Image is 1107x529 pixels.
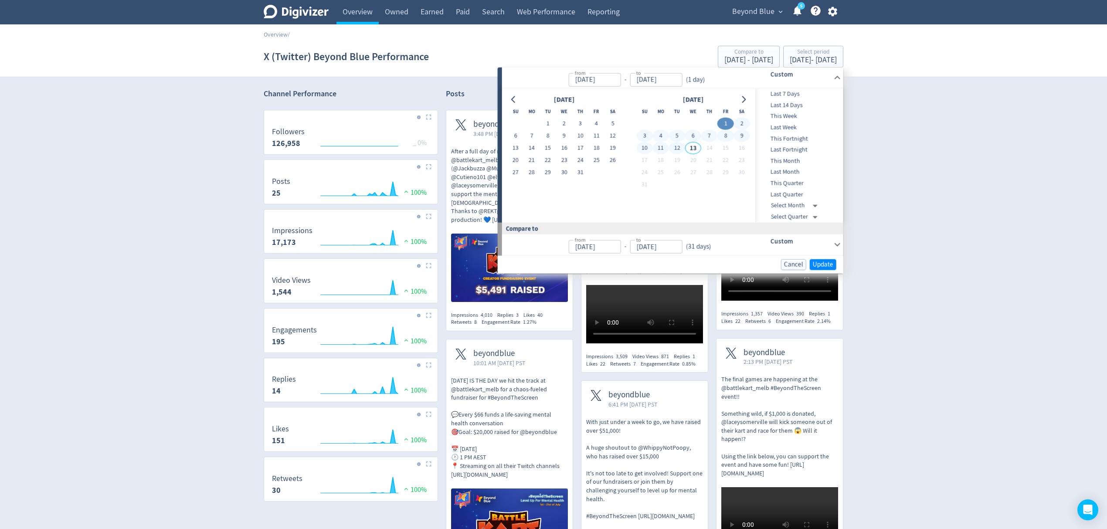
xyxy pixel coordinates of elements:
[680,94,706,105] div: [DATE]
[621,75,630,85] div: -
[737,93,750,105] button: Go to next month
[451,319,482,326] div: Retweets
[798,2,805,10] a: 5
[661,353,669,360] span: 871
[473,129,523,138] span: 3:48 PM [DATE] PST
[653,142,669,154] button: 11
[717,166,733,179] button: 29
[507,105,523,118] th: Sunday
[701,130,717,142] button: 7
[693,353,695,360] span: 1
[272,127,305,137] dt: Followers
[272,275,311,285] dt: Video Views
[701,142,717,154] button: 14
[268,177,434,200] svg: Posts 25
[586,418,703,520] p: With just under a week to go, we have raised over $51,000! A huge shoutout to @WhippyNotPoopy, wh...
[426,114,431,120] img: Placeholder
[633,360,636,367] span: 7
[426,214,431,219] img: Placeholder
[272,176,290,187] dt: Posts
[272,424,289,434] dt: Likes
[272,188,281,198] strong: 25
[516,312,519,319] span: 3
[733,118,750,130] button: 2
[426,263,431,268] img: Placeholder
[755,156,842,166] span: This Month
[755,189,842,200] div: Last Quarter
[771,211,821,223] div: Select Quarter
[777,8,784,16] span: expand_more
[502,68,843,88] div: from-to(1 day)Custom
[755,89,842,99] span: Last 7 Days
[451,147,568,224] p: After a full day of racing on the @battlekart_melb track, our racers (@Jackbuzza @MungoTV @CosyPe...
[451,312,497,319] div: Impressions
[473,119,523,129] span: beyondblue
[810,259,836,270] button: Update
[767,310,809,318] div: Video Views
[813,261,833,268] span: Update
[402,485,427,494] span: 100%
[586,353,632,360] div: Impressions
[685,154,701,166] button: 20
[669,154,685,166] button: 19
[632,353,674,360] div: Video Views
[669,166,685,179] button: 26
[272,474,302,484] dt: Retweets
[523,166,540,179] button: 28
[828,310,830,317] span: 1
[717,142,733,154] button: 15
[556,118,572,130] button: 2
[724,56,773,64] div: [DATE] - [DATE]
[732,5,774,19] span: Beyond Blue
[729,5,785,19] button: Beyond Blue
[540,142,556,154] button: 15
[268,227,434,250] svg: Impressions 17,173
[268,128,434,151] svg: Followers 126,958
[523,312,547,319] div: Likes
[272,287,292,297] strong: 1,544
[551,94,577,105] div: [DATE]
[733,130,750,142] button: 9
[523,105,540,118] th: Monday
[636,179,652,191] button: 31
[755,88,842,100] div: Last 7 Days
[537,312,543,319] span: 40
[701,105,717,118] th: Thursday
[588,130,604,142] button: 11
[653,105,669,118] th: Monday
[272,237,296,248] strong: 17,173
[733,166,750,179] button: 30
[272,435,285,446] strong: 151
[426,461,431,467] img: Placeholder
[482,319,541,326] div: Engagement Rate
[717,154,733,166] button: 22
[402,337,411,343] img: positive-performance.svg
[523,319,537,326] span: 1.27%
[556,142,572,154] button: 16
[402,436,427,444] span: 100%
[402,237,427,246] span: 100%
[574,69,585,76] label: from
[682,242,711,252] div: ( 31 days )
[636,130,652,142] button: 3
[451,376,568,479] p: [DATE] IS THE DAY we hit the track at @battlekart_melb for a chaos-fueled fundraiser for #BeyondT...
[755,134,842,143] span: This Fortnight
[604,105,621,118] th: Saturday
[473,359,526,367] span: 10:01 AM [DATE] PST
[733,154,750,166] button: 23
[507,142,523,154] button: 13
[685,166,701,179] button: 27
[572,166,588,179] button: 31
[588,154,604,166] button: 25
[268,276,434,299] svg: Video Views 1,544
[653,130,669,142] button: 4
[523,154,540,166] button: 21
[556,105,572,118] th: Wednesday
[674,353,700,360] div: Replies
[685,105,701,118] th: Wednesday
[621,242,630,252] div: -
[721,375,838,478] p: The final games are happening at the @battlekart_melb #BeyondTheScreen event!! Something wild, if...
[481,312,492,319] span: 4,010
[636,166,652,179] button: 24
[572,118,588,130] button: 3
